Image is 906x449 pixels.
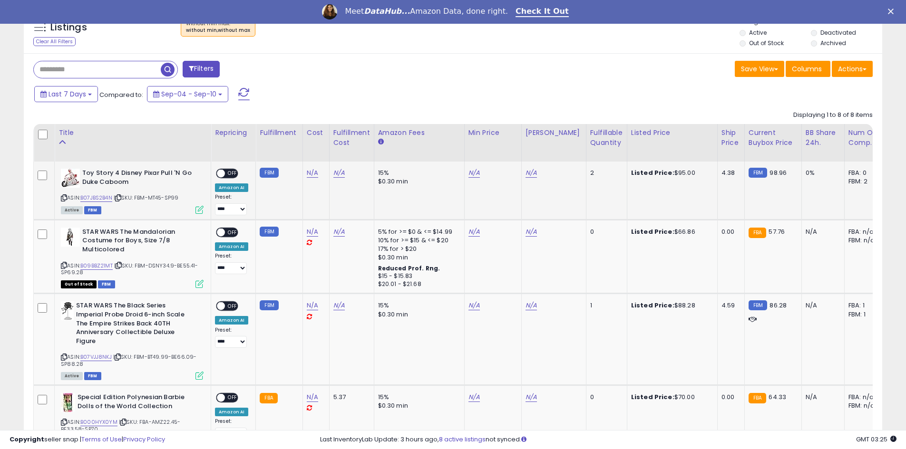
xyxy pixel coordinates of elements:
[260,227,278,237] small: FBM
[61,418,180,432] span: | SKU: FBA-AMZ22.45-BE33.58-SP70
[33,37,76,46] div: Clear All Filters
[58,128,207,138] div: Title
[215,327,248,348] div: Preset:
[76,301,192,348] b: STAR WARS The Black Series Imperial Probe Droid 6-inch Scale The Empire Strikes Back 40TH Anniver...
[769,227,785,236] span: 57.76
[848,310,880,319] div: FBM: 1
[215,408,248,416] div: Amazon AI
[61,393,75,412] img: 51GA5bopyqL._SL40_.jpg
[49,89,86,99] span: Last 7 Days
[186,20,250,34] span: Without min max :
[806,128,840,148] div: BB Share 24h.
[526,227,537,237] a: N/A
[832,61,873,77] button: Actions
[590,228,620,236] div: 0
[749,168,767,178] small: FBM
[468,168,480,178] a: N/A
[307,392,318,402] a: N/A
[61,301,204,379] div: ASIN:
[84,206,101,214] span: FBM
[322,4,337,19] img: Profile image for Georgie
[631,301,674,310] b: Listed Price:
[215,316,248,325] div: Amazon AI
[10,435,44,444] strong: Copyright
[721,393,737,401] div: 0.00
[378,280,457,288] div: $20.01 - $21.68
[590,301,620,310] div: 1
[631,227,674,236] b: Listed Price:
[631,128,713,138] div: Listed Price
[590,128,623,148] div: Fulfillable Quantity
[856,435,896,444] span: 2025-09-18 03:25 GMT
[378,393,457,401] div: 15%
[721,128,740,148] div: Ship Price
[378,401,457,410] div: $0.30 min
[631,392,674,401] b: Listed Price:
[631,169,710,177] div: $95.00
[378,301,457,310] div: 15%
[378,236,457,245] div: 10% for >= $15 & <= $20
[320,435,896,444] div: Last InventoryLab Update: 3 hours ago, not synced.
[439,435,486,444] a: 8 active listings
[749,128,798,148] div: Current Buybox Price
[721,228,737,236] div: 0.00
[61,393,204,444] div: ASIN:
[82,169,198,189] b: Toy Story 4 Disney Pixar Pull 'N Go Duke Caboom
[333,227,345,237] a: N/A
[50,21,87,34] h5: Listings
[225,394,240,402] span: OFF
[526,128,582,138] div: [PERSON_NAME]
[61,372,83,380] span: All listings currently available for purchase on Amazon
[10,435,165,444] div: seller snap | |
[61,169,80,188] img: 417hX9jUM1L._SL40_.jpg
[333,301,345,310] a: N/A
[215,194,248,215] div: Preset:
[749,39,784,47] label: Out of Stock
[82,228,198,257] b: STAR WARS The Mandalorian Costume for Boys, Size 7/8 Multicolored
[848,177,880,186] div: FBM: 2
[749,29,767,37] label: Active
[61,228,204,287] div: ASIN:
[378,272,457,280] div: $15 - $15.83
[80,194,112,202] a: B07JBS2B4N
[307,128,325,138] div: Cost
[378,138,384,146] small: Amazon Fees.
[516,7,569,17] a: Check It Out
[61,280,97,288] span: All listings that are currently out of stock and unavailable for purchase on Amazon
[786,61,830,77] button: Columns
[793,111,873,120] div: Displaying 1 to 8 of 8 items
[225,228,240,236] span: OFF
[631,301,710,310] div: $88.28
[61,301,74,320] img: 41OB8xKXLjS._SL40_.jpg
[806,301,837,310] div: N/A
[215,418,248,439] div: Preset:
[333,393,367,401] div: 5.37
[820,29,856,37] label: Deactivated
[61,353,197,367] span: | SKU: FBM-BT49.99-BE66.09-SP88.28
[147,86,228,102] button: Sep-04 - Sep-10
[848,401,880,410] div: FBM: n/a
[721,169,737,177] div: 4.38
[378,245,457,253] div: 17% for > $20
[215,242,248,251] div: Amazon AI
[468,301,480,310] a: N/A
[260,300,278,310] small: FBM
[848,393,880,401] div: FBA: n/a
[848,169,880,177] div: FBA: 0
[114,194,178,201] span: | SKU: FBM-MT45-SP99
[260,168,278,178] small: FBM
[806,169,837,177] div: 0%
[631,228,710,236] div: $66.86
[806,393,837,401] div: N/A
[749,300,767,310] small: FBM
[84,372,101,380] span: FBM
[34,86,98,102] button: Last 7 Days
[364,7,410,16] i: DataHub...
[260,128,298,138] div: Fulfillment
[590,393,620,401] div: 0
[345,7,508,16] div: Meet Amazon Data, done right.
[260,393,277,403] small: FBA
[735,61,784,77] button: Save View
[78,393,193,413] b: Special Edition Polynesian Barbie Dolls of the World Collection
[333,168,345,178] a: N/A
